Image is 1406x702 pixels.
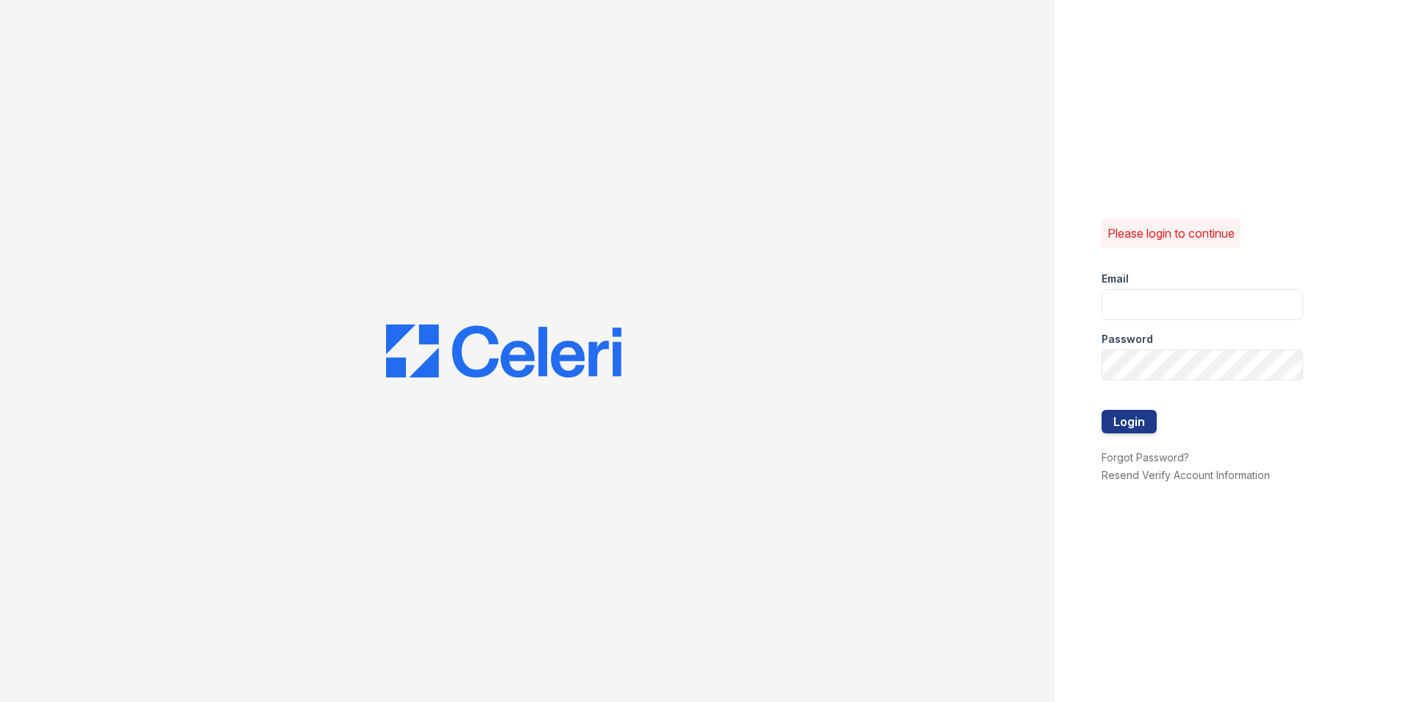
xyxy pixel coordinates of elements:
p: Please login to continue [1107,224,1235,242]
label: Password [1102,332,1153,347]
button: Login [1102,410,1157,433]
a: Resend Verify Account Information [1102,469,1270,481]
a: Forgot Password? [1102,451,1189,464]
img: CE_Logo_Blue-a8612792a0a2168367f1c8372b55b34899dd931a85d93a1a3d3e32e68fde9ad4.png [386,325,621,377]
label: Email [1102,272,1129,286]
